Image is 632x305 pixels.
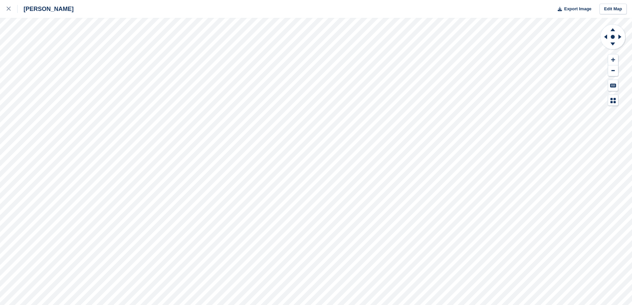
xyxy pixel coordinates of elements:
button: Map Legend [608,95,618,106]
button: Keyboard Shortcuts [608,80,618,91]
span: Export Image [564,6,591,12]
button: Zoom Out [608,65,618,76]
button: Export Image [554,4,592,15]
div: [PERSON_NAME] [18,5,74,13]
a: Edit Map [599,4,627,15]
button: Zoom In [608,54,618,65]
